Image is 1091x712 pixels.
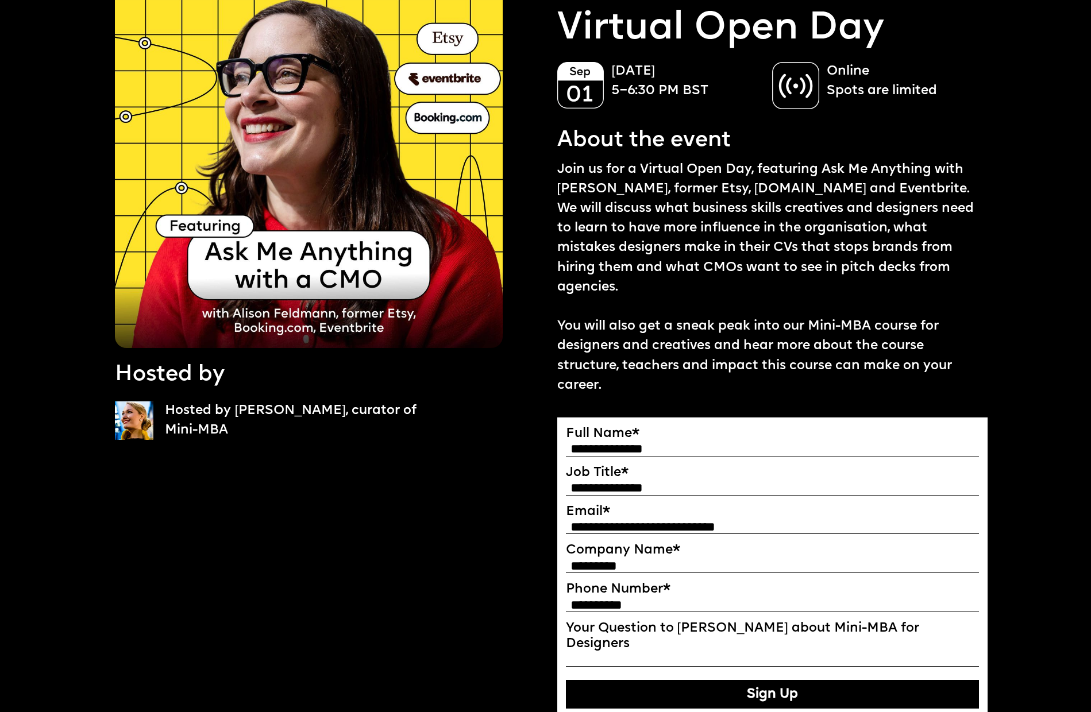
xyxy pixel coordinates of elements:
p: Join us for a Virtual Open Day, featuring Ask Me Anything with [PERSON_NAME], former Etsy, [DOMAI... [557,160,988,396]
p: Online Spots are limited [827,62,976,101]
p: Hosted by [PERSON_NAME], curator of Mini-MBA [165,401,431,440]
label: Email [566,504,980,520]
label: Phone Number [566,582,980,597]
label: Your Question to [PERSON_NAME] about Mini-MBA for Designers [566,621,980,652]
p: [DATE] 5–6:30 PM BST [611,62,761,101]
label: Full Name [566,426,980,442]
label: Job Title [566,465,980,481]
button: Sign Up [566,680,980,709]
p: Hosted by [115,359,225,390]
label: Company Name [566,543,980,558]
p: About the event [557,125,731,156]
